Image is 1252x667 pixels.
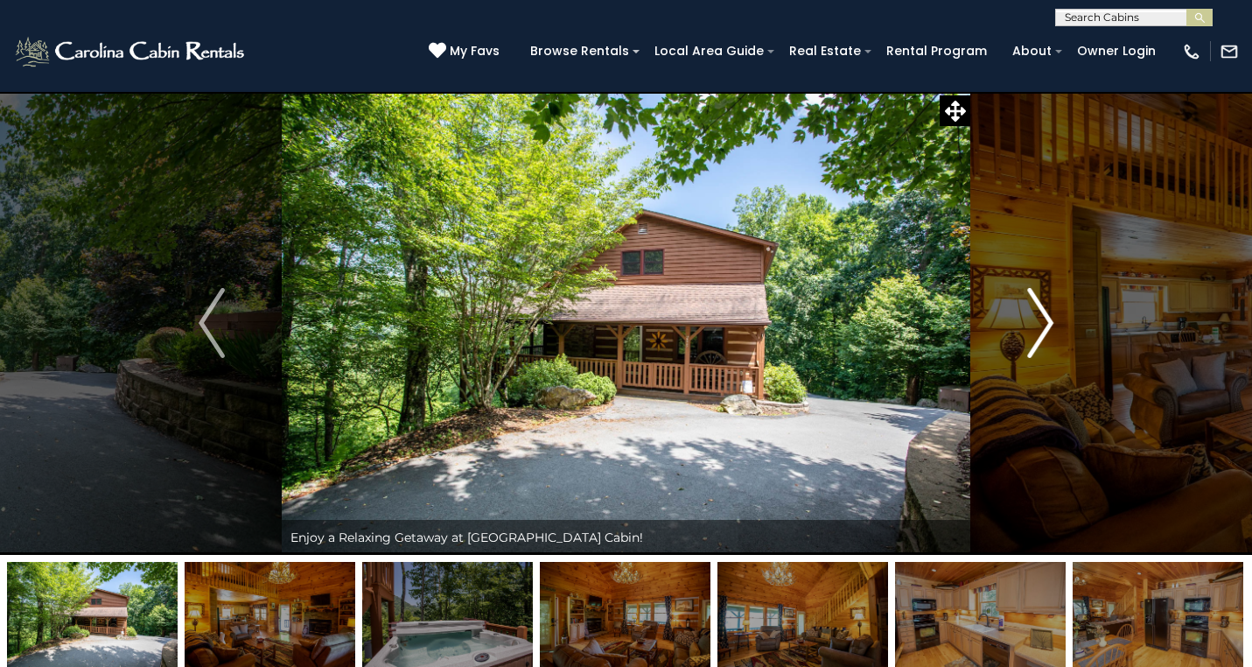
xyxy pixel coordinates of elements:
[970,91,1110,555] button: Next
[282,520,970,555] div: Enjoy a Relaxing Getaway at [GEOGRAPHIC_DATA] Cabin!
[1027,288,1053,358] img: arrow
[429,42,504,61] a: My Favs
[1220,42,1239,61] img: mail-regular-white.png
[199,288,225,358] img: arrow
[521,38,638,65] a: Browse Rentals
[1182,42,1201,61] img: phone-regular-white.png
[13,34,249,69] img: White-1-2.png
[780,38,870,65] a: Real Estate
[1068,38,1165,65] a: Owner Login
[450,42,500,60] span: My Favs
[878,38,996,65] a: Rental Program
[646,38,773,65] a: Local Area Guide
[1004,38,1060,65] a: About
[142,91,282,555] button: Previous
